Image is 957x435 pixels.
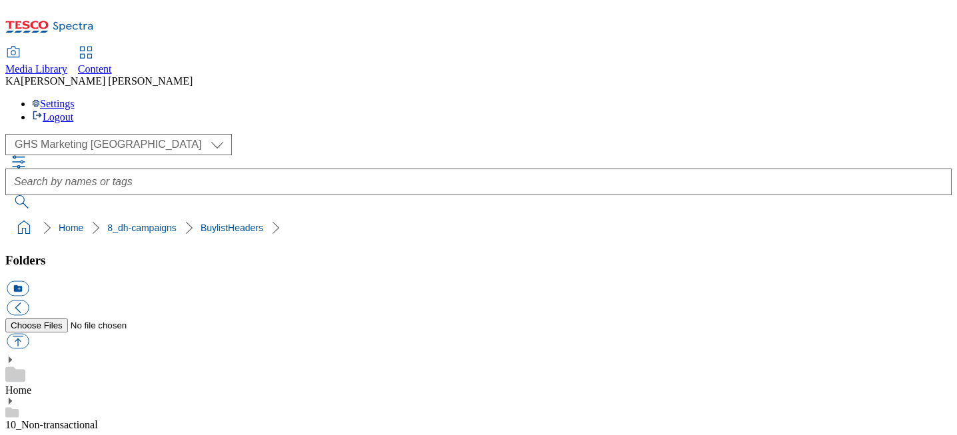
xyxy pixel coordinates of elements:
[5,384,31,396] a: Home
[5,47,67,75] a: Media Library
[5,63,67,75] span: Media Library
[78,47,112,75] a: Content
[21,75,193,87] span: [PERSON_NAME] [PERSON_NAME]
[5,419,98,430] a: 10_Non-transactional
[5,215,952,240] nav: breadcrumb
[5,253,952,268] h3: Folders
[32,111,73,123] a: Logout
[78,63,112,75] span: Content
[13,217,35,238] a: home
[32,98,75,109] a: Settings
[107,222,177,233] a: 8_dh-campaigns
[5,169,952,195] input: Search by names or tags
[201,222,263,233] a: BuylistHeaders
[59,222,83,233] a: Home
[5,75,21,87] span: KA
